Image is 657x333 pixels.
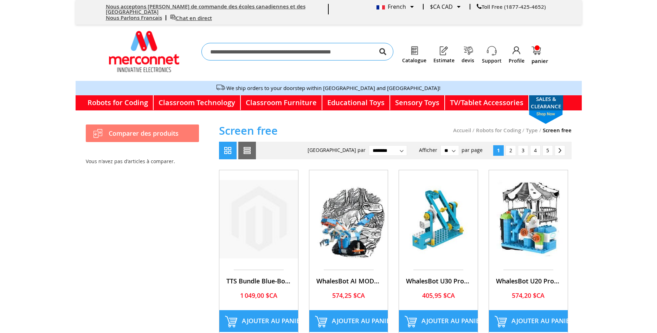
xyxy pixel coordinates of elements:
[529,95,563,110] a: SALES & CLEARANCEshop now
[509,57,524,64] a: Profile
[512,46,522,56] img: Profile.png
[512,291,545,300] span: 574,20 $CA
[462,147,483,153] span: par page
[332,291,365,300] span: 574,25 $CA
[518,145,528,156] a: 3
[399,310,478,332] button: Ajouter au panier
[376,5,385,9] img: French.png
[532,46,548,64] a: panier
[489,263,568,270] a: WhalesBot U20 Pro. Recommended Kit for "Space Animal City" of ENJOY AI 2024
[390,95,445,110] a: Sensory Toys
[477,3,546,11] a: Toll Free (1877-425-4652)
[240,291,277,300] span: 1 049,00 $CA
[376,3,406,11] span: French
[170,14,212,22] a: Chat en direct
[489,170,568,268] img: WhalesBot U20 Pro. Recommended Kit for "Space Animal City" of ENJOY AI 2024
[109,31,179,72] a: store logo
[154,95,241,110] a: Classroom Technology
[379,43,386,60] button: Search
[526,110,566,124] span: shop now
[219,123,278,138] span: Screen free
[399,263,478,270] a: WhalesBot U30 Pro. Recommended Kit for "Geometric Forest" of ENJOY AI 2025
[489,310,568,332] button: Ajouter au panier
[86,158,199,165] div: Vous n'avez pas d'articles à comparer.
[226,84,440,91] a: We ship orders to your doorstep within [GEOGRAPHIC_DATA] and [GEOGRAPHIC_DATA]!
[509,147,512,154] span: 2
[402,58,426,63] a: Catalogue
[439,46,449,56] img: Estimate
[226,277,291,285] a: TTS Bundle Blue-Bot, Bee-Bot, Rugged Robot, Glow and Glow Bot, Loti-Bot and Tactile Reader FREE
[522,147,524,154] span: 3
[399,170,478,268] img: WhalesBot U30 Pro. Recommended Kit for "Geometric Forest" of ENJOY AI 2025
[316,277,381,285] a: WhalesBot AI MODULE 1s. Advanced coding for kids [DEMOGRAPHIC_DATA] and up, block-style coding
[219,142,237,159] strong: Grille
[170,14,176,20] img: live chat
[309,263,388,270] a: WhalesBot AI MODULE 1s. Advanced coding for kids 8 year old and up, block-style coding
[241,95,322,110] a: Classroom Furniture
[309,170,388,268] img: WhalesBot AI MODULE 1s. Advanced coding for kids 8 year old and up, block-style coding
[109,130,192,136] strong: Comparer des produits
[422,291,455,300] span: 405,95 $CA
[219,180,298,259] img: TTS Bundle Blue-Bot, Bee-Bot, Rugged Robot, Glow and Glow Bot, Loti-Bot and Tactile Reader FREE
[526,127,538,134] a: Type
[406,277,471,285] a: WhalesBot U30 Pro. Recommended Kit for "Geometric Forest" of ENJOY AI 2025
[482,57,502,64] a: Support
[308,147,366,153] label: [GEOGRAPHIC_DATA] par
[433,58,455,63] a: Estimate
[542,145,553,156] a: 5
[106,3,305,15] a: Nous acceptons [PERSON_NAME] de commande des écoles canadiennes et des [GEOGRAPHIC_DATA]
[106,14,162,21] a: Nous Parlons Francais
[497,147,500,154] span: 1
[309,310,388,332] button: Ajouter au panier
[505,145,516,156] a: 2
[421,316,484,325] span: Ajouter au panier
[543,127,572,134] strong: Screen free
[430,3,440,11] span: $CA
[332,316,394,325] span: Ajouter au panier
[442,3,453,11] span: CAD
[419,147,437,153] span: Afficher
[322,95,390,110] a: Educational Toys
[453,127,471,134] a: Accueil
[532,58,548,64] span: panier
[219,263,298,270] a: TTS Bundle Blue-Bot, Bee-Bot, Rugged Robot, Glow and Glow Bot, Loti-Bot and Tactile Reader FREE
[242,316,304,325] span: Ajouter au panier
[511,316,574,325] span: Ajouter au panier
[546,147,549,154] span: 5
[476,127,521,134] a: Robots for Coding
[530,145,541,156] a: 4
[410,46,419,56] img: Catalogue
[534,147,537,154] span: 4
[219,310,298,332] button: Ajouter au panier
[496,277,561,285] a: WhalesBot U20 Pro. Recommended Kit for "Space Animal City" of ENJOY AI 2024
[445,95,529,110] a: TV/Tablet Accessories
[83,95,154,110] a: Robots for Coding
